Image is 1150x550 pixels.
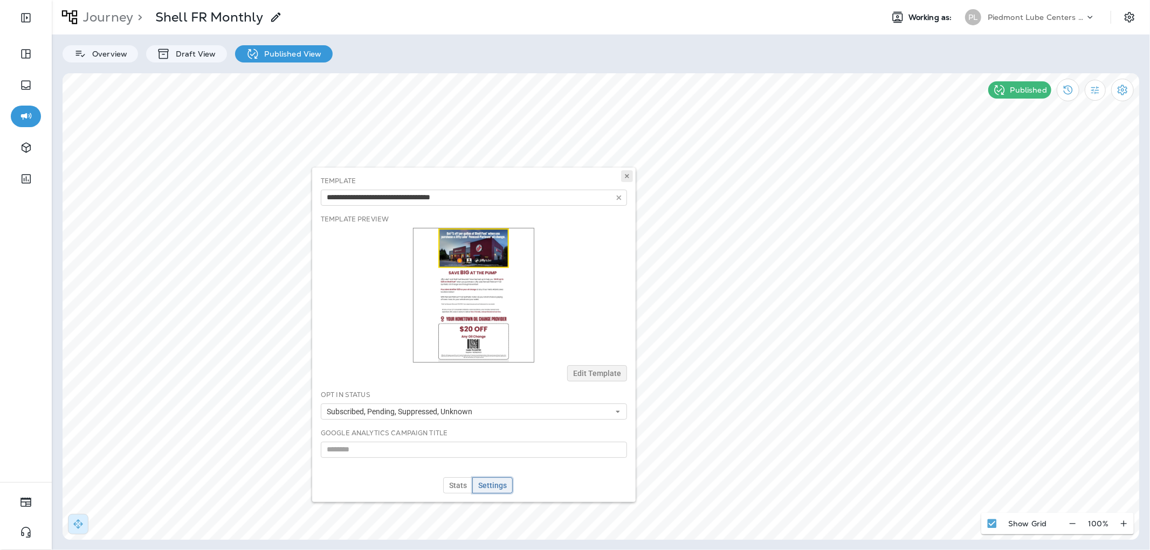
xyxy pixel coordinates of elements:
button: Stats [443,477,473,493]
p: Published [1010,86,1047,94]
p: Shell FR Monthly [155,9,263,25]
p: Overview [87,50,127,58]
p: Draft View [170,50,216,58]
p: 100 % [1088,519,1108,528]
p: > [133,9,142,25]
button: View Changelog [1057,79,1079,101]
button: Settings [472,477,513,493]
p: Show Grid [1008,519,1046,528]
p: Journey [79,9,133,25]
p: Piedmont Lube Centers LLC [988,13,1085,22]
button: Settings [1120,8,1139,27]
span: Settings [478,482,507,489]
p: Published View [259,50,322,58]
span: Stats [449,482,467,489]
button: Settings [1111,79,1134,101]
button: Filter Statistics [1085,80,1106,101]
div: PL [965,9,981,25]
button: Expand Sidebar [11,7,41,29]
span: Working as: [908,13,954,22]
